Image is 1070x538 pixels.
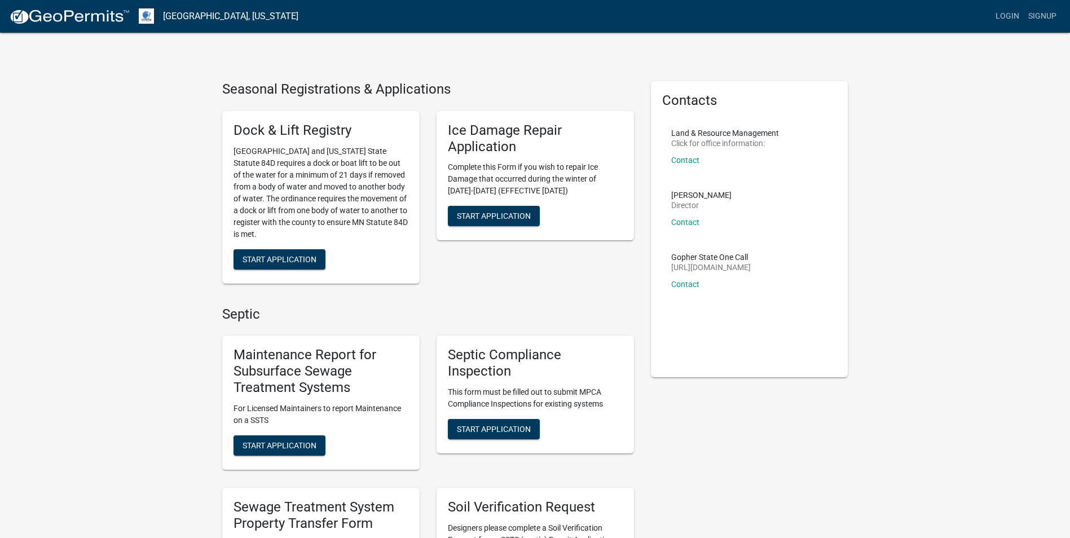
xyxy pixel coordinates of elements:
img: Otter Tail County, Minnesota [139,8,154,24]
a: Contact [671,218,699,227]
h5: Ice Damage Repair Application [448,122,623,155]
p: Director [671,201,732,209]
p: Land & Resource Management [671,129,779,137]
span: Start Application [243,440,316,449]
h5: Soil Verification Request [448,499,623,515]
h5: Septic Compliance Inspection [448,347,623,380]
h5: Sewage Treatment System Property Transfer Form [234,499,408,532]
button: Start Application [234,435,325,456]
a: Login [991,6,1024,27]
a: Contact [671,280,699,289]
h5: Maintenance Report for Subsurface Sewage Treatment Systems [234,347,408,395]
button: Start Application [448,206,540,226]
p: This form must be filled out to submit MPCA Compliance Inspections for existing systems [448,386,623,410]
p: For Licensed Maintainers to report Maintenance on a SSTS [234,403,408,426]
a: [GEOGRAPHIC_DATA], [US_STATE] [163,7,298,26]
a: Contact [671,156,699,165]
button: Start Application [234,249,325,270]
h5: Dock & Lift Registry [234,122,408,139]
button: Start Application [448,419,540,439]
span: Start Application [243,254,316,263]
p: Gopher State One Call [671,253,751,261]
h4: Seasonal Registrations & Applications [222,81,634,98]
p: [PERSON_NAME] [671,191,732,199]
h4: Septic [222,306,634,323]
span: Start Application [457,211,531,221]
span: Start Application [457,424,531,433]
h5: Contacts [662,92,837,109]
a: Signup [1024,6,1061,27]
p: [GEOGRAPHIC_DATA] and [US_STATE] State Statute 84D requires a dock or boat lift to be out of the ... [234,145,408,240]
p: Complete this Form if you wish to repair Ice Damage that occurred during the winter of [DATE]-[DA... [448,161,623,197]
p: Click for office information: [671,139,779,147]
p: [URL][DOMAIN_NAME] [671,263,751,271]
